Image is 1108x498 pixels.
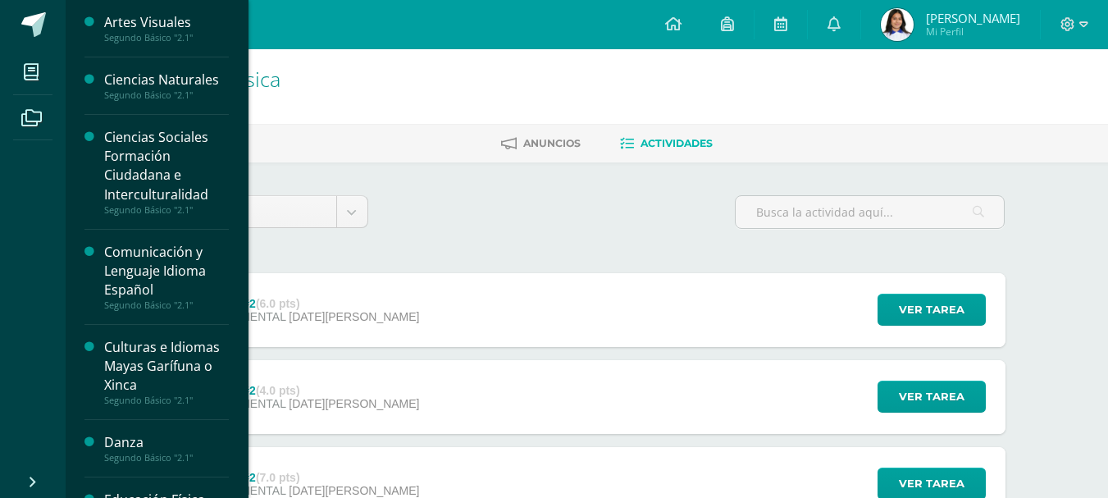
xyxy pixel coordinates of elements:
[523,137,581,149] span: Anuncios
[501,130,581,157] a: Anuncios
[104,395,229,406] div: Segundo Básico "2.1"
[878,294,986,326] button: Ver tarea
[256,297,300,310] strong: (6.0 pts)
[104,433,229,464] a: DanzaSegundo Básico "2.1"
[256,384,300,397] strong: (4.0 pts)
[104,299,229,311] div: Segundo Básico "2.1"
[104,71,229,101] a: Ciencias NaturalesSegundo Básico "2.1"
[899,381,964,412] span: Ver tarea
[641,137,713,149] span: Actividades
[104,13,229,43] a: Artes VisualesSegundo Básico "2.1"
[188,384,419,397] div: Actividad #2
[256,471,300,484] strong: (7.0 pts)
[926,10,1020,26] span: [PERSON_NAME]
[104,243,229,311] a: Comunicación y Lenguaje Idioma EspañolSegundo Básico "2.1"
[289,397,419,410] span: [DATE][PERSON_NAME]
[188,297,419,310] div: Actividad #2
[104,13,229,32] div: Artes Visuales
[736,196,1004,228] input: Busca la actividad aquí...
[104,71,229,89] div: Ciencias Naturales
[170,196,367,227] a: Unidad 3
[104,128,229,215] a: Ciencias Sociales Formación Ciudadana e InterculturalidadSegundo Básico "2.1"
[104,128,229,203] div: Ciencias Sociales Formación Ciudadana e Interculturalidad
[878,381,986,413] button: Ver tarea
[926,25,1020,39] span: Mi Perfil
[620,130,713,157] a: Actividades
[188,471,419,484] div: Actividad #2
[104,204,229,216] div: Segundo Básico "2.1"
[899,295,964,325] span: Ver tarea
[104,452,229,464] div: Segundo Básico "2.1"
[104,433,229,452] div: Danza
[104,338,229,406] a: Culturas e Idiomas Mayas Garífuna o XincaSegundo Básico "2.1"
[104,243,229,299] div: Comunicación y Lenguaje Idioma Español
[289,310,419,323] span: [DATE][PERSON_NAME]
[289,484,419,497] span: [DATE][PERSON_NAME]
[881,8,914,41] img: 9a6b047da37c34ba5f17e3e2be841e30.png
[182,196,324,227] span: Unidad 3
[104,32,229,43] div: Segundo Básico "2.1"
[104,338,229,395] div: Culturas e Idiomas Mayas Garífuna o Xinca
[104,89,229,101] div: Segundo Básico "2.1"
